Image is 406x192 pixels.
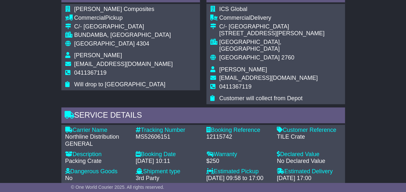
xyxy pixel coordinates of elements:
span: [PERSON_NAME] [219,66,267,73]
div: [DATE] 17:00 [277,175,341,182]
div: Packing Crate [65,158,130,165]
span: © One World Courier 2025. All rights reserved. [71,185,164,190]
span: [GEOGRAPHIC_DATA] [74,40,135,47]
div: Dangerous Goods [65,168,130,175]
div: $250 [206,158,271,165]
span: 3rd Party [136,175,159,181]
div: BUNDAMBA, [GEOGRAPHIC_DATA] [74,32,173,39]
div: [DATE] 10:11 [136,158,200,165]
div: MS52606151 [136,133,200,141]
span: 4304 [136,40,149,47]
div: Declared Value [277,151,341,158]
div: [DATE] 09:58 to 17:00 [206,175,271,182]
div: Customer Reference [277,127,341,134]
div: Northline Distribution GENERAL [65,133,130,147]
div: Estimated Pickup [206,168,271,175]
span: [EMAIL_ADDRESS][DOMAIN_NAME] [219,75,318,81]
span: Commercial [219,15,250,21]
div: C/- [GEOGRAPHIC_DATA] [74,23,173,30]
span: Will drop to [GEOGRAPHIC_DATA] [74,81,165,88]
div: C/- [GEOGRAPHIC_DATA] [219,23,341,30]
span: Commercial [74,15,105,21]
div: Carrier Name [65,127,130,134]
span: 2760 [281,54,294,61]
span: Customer will collect from Depot [219,95,303,101]
span: [PERSON_NAME] Composites [74,6,154,12]
div: Booking Date [136,151,200,158]
span: No [65,175,73,181]
span: ICS Global [219,6,247,12]
div: Warranty [206,151,271,158]
div: Description [65,151,130,158]
div: No Declared Value [277,158,341,165]
span: 0411367119 [219,83,252,90]
div: TILE Crate [277,133,341,141]
div: Service Details [61,107,345,125]
div: Delivery [219,15,341,22]
div: Pickup [74,15,173,22]
div: Booking Reference [206,127,271,134]
span: [PERSON_NAME] [74,52,122,59]
span: [EMAIL_ADDRESS][DOMAIN_NAME] [74,61,173,67]
span: 0411367119 [74,69,107,76]
div: [GEOGRAPHIC_DATA], [GEOGRAPHIC_DATA] [219,39,341,53]
div: 12115742 [206,133,271,141]
div: Tracking Number [136,127,200,134]
span: [GEOGRAPHIC_DATA] [219,54,280,61]
div: Shipment type [136,168,200,175]
div: [STREET_ADDRESS][PERSON_NAME] [219,30,341,37]
div: Estimated Delivery [277,168,341,175]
